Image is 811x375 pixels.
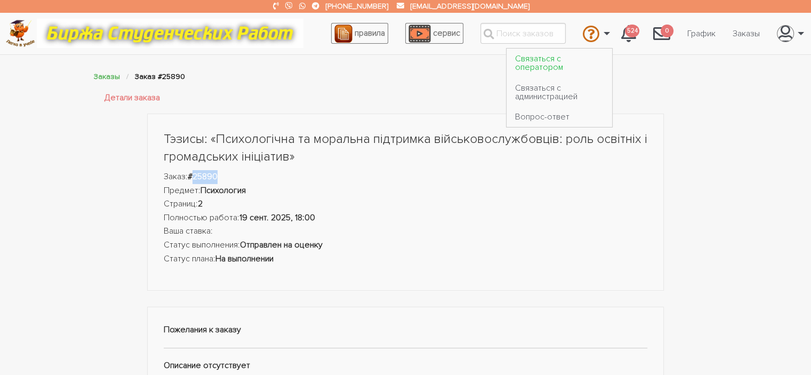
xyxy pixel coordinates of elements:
a: График [679,23,724,44]
li: Полностью работа: [164,211,648,225]
li: Страниц: [164,197,648,211]
li: Заказ #25890 [135,70,185,83]
a: Связаться с администрацией [507,77,612,106]
img: logo-c4363faeb99b52c628a42810ed6dfb4293a56d4e4775eb116515dfe7f33672af.png [6,20,35,47]
a: [EMAIL_ADDRESS][DOMAIN_NAME] [411,2,529,11]
li: Статус выполнения: [164,238,648,252]
a: Детали заказа [105,91,160,105]
strong: Пожелания к заказу [164,324,241,335]
a: Заказы [94,72,120,81]
span: сервис [433,28,460,38]
strong: Отправлен на оценку [240,240,323,250]
strong: #25890 [188,171,218,182]
span: 524 [625,25,639,38]
span: 0 [661,25,673,38]
a: Связаться с оператором [507,49,612,77]
a: Заказы [724,23,768,44]
li: Заказ: [164,170,648,184]
li: Предмет: [164,184,648,198]
li: Ваша ставка: [164,225,648,238]
a: 524 [613,19,645,48]
img: play_icon-49f7f135c9dc9a03216cfdbccbe1e3994649169d890fb554cedf0eac35a01ba8.png [408,25,431,43]
span: правила [355,28,385,38]
a: 0 [645,19,679,48]
a: правила [331,23,388,44]
input: Поиск заказов [480,23,566,44]
img: motto-12e01f5a76059d5f6a28199ef077b1f78e012cfde436ab5cf1d4517935686d32.gif [37,19,303,48]
strong: Психология [200,185,246,196]
strong: На выполнении [215,253,274,264]
strong: 19 сент. 2025, 18:00 [239,212,315,223]
a: сервис [405,23,463,44]
a: [PHONE_NUMBER] [326,2,388,11]
strong: 2 [198,198,203,209]
h1: Тэзисы: «Психологічна та моральна підтримка військовослужбовців: роль освітніх і громадських ініц... [164,130,648,166]
li: Статус плана: [164,252,648,266]
img: agreement_icon-feca34a61ba7f3d1581b08bc946b2ec1ccb426f67415f344566775c155b7f62c.png [334,25,352,43]
a: Вопрос-ответ [507,107,612,127]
